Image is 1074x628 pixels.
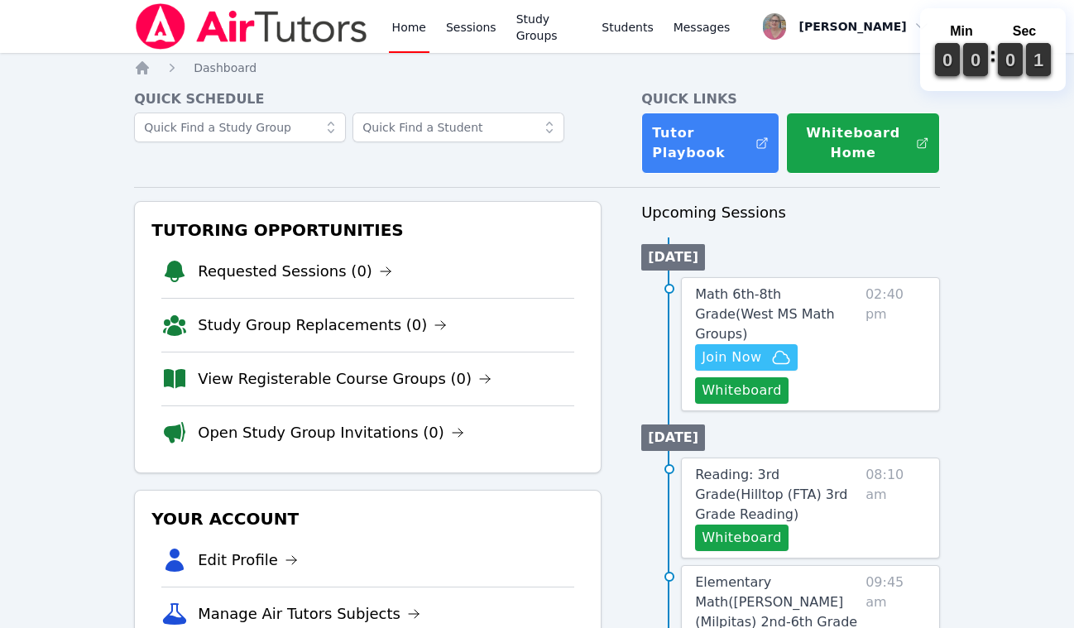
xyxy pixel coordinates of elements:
span: 08:10 am [865,465,926,551]
button: Join Now [695,344,798,371]
span: Reading: 3rd Grade ( Hilltop (FTA) 3rd Grade Reading ) [695,467,847,522]
button: Whiteboard [695,377,789,404]
a: Requested Sessions (0) [198,260,392,283]
img: Air Tutors [134,3,368,50]
a: Dashboard [194,60,257,76]
a: Study Group Replacements (0) [198,314,447,337]
h4: Quick Schedule [134,89,602,109]
span: Math 6th-8th Grade ( West MS Math Groups ) [695,286,835,342]
a: Edit Profile [198,549,298,572]
a: Open Study Group Invitations (0) [198,421,464,444]
a: Tutor Playbook [641,113,779,174]
li: [DATE] [641,424,705,451]
input: Quick Find a Study Group [134,113,346,142]
span: Messages [674,19,731,36]
span: Join Now [702,348,761,367]
span: Dashboard [194,61,257,74]
h4: Quick Links [641,89,940,109]
nav: Breadcrumb [134,60,940,76]
h3: Tutoring Opportunities [148,215,587,245]
input: Quick Find a Student [352,113,564,142]
button: Whiteboard Home [786,113,940,174]
h3: Upcoming Sessions [641,201,940,224]
button: Whiteboard [695,525,789,551]
h3: Your Account [148,504,587,534]
a: Math 6th-8th Grade(West MS Math Groups) [695,285,859,344]
span: 02:40 pm [865,285,926,404]
a: View Registerable Course Groups (0) [198,367,491,391]
a: Manage Air Tutors Subjects [198,602,420,626]
a: Reading: 3rd Grade(Hilltop (FTA) 3rd Grade Reading) [695,465,859,525]
li: [DATE] [641,244,705,271]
